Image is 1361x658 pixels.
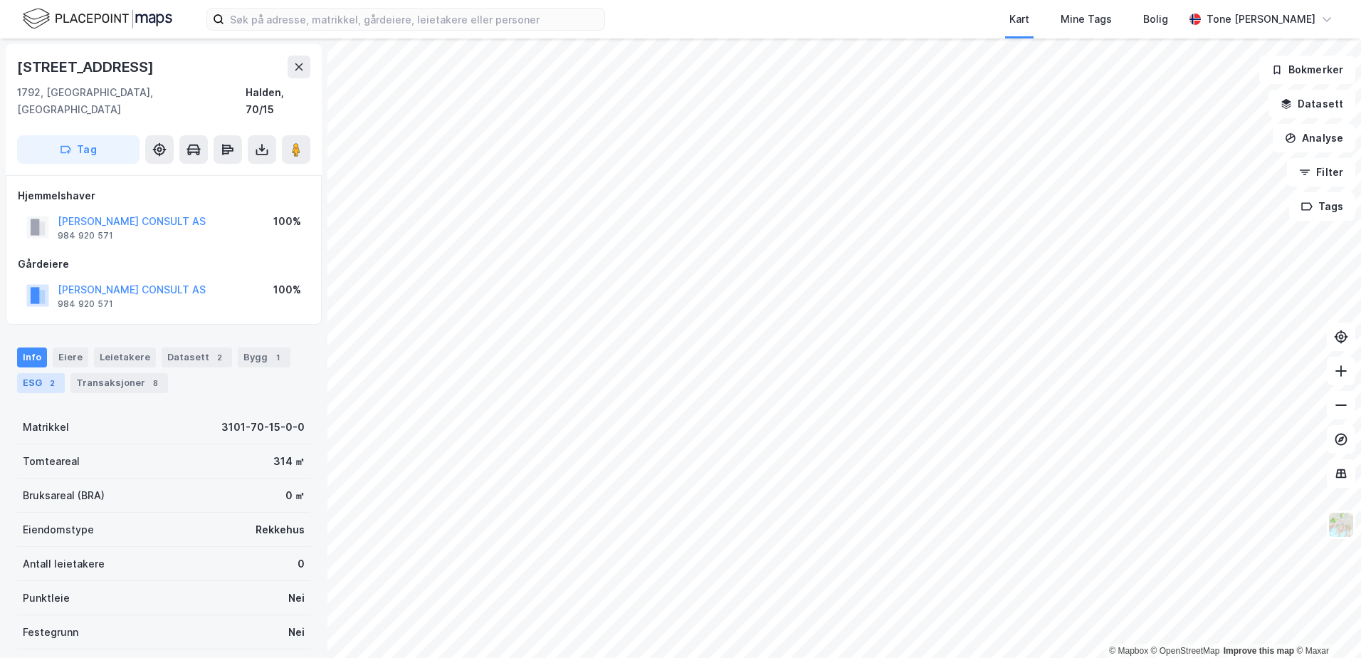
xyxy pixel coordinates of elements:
[270,350,285,365] div: 1
[221,419,305,436] div: 3101-70-15-0-0
[224,9,604,30] input: Søk på adresse, matrikkel, gårdeiere, leietakere eller personer
[1224,646,1294,656] a: Improve this map
[94,348,156,367] div: Leietakere
[1061,11,1112,28] div: Mine Tags
[1268,90,1355,118] button: Datasett
[1289,192,1355,221] button: Tags
[1151,646,1220,656] a: OpenStreetMap
[23,487,105,504] div: Bruksareal (BRA)
[273,453,305,470] div: 314 ㎡
[23,590,70,607] div: Punktleie
[273,213,301,230] div: 100%
[288,590,305,607] div: Nei
[17,135,140,164] button: Tag
[212,350,226,365] div: 2
[1207,11,1315,28] div: Tone [PERSON_NAME]
[18,187,310,204] div: Hjemmelshaver
[45,376,59,390] div: 2
[23,624,78,641] div: Festegrunn
[17,348,47,367] div: Info
[18,256,310,273] div: Gårdeiere
[238,348,290,367] div: Bygg
[53,348,88,367] div: Eiere
[58,298,113,310] div: 984 920 571
[58,230,113,241] div: 984 920 571
[298,555,305,573] div: 0
[23,419,69,436] div: Matrikkel
[1259,56,1355,84] button: Bokmerker
[246,84,310,118] div: Halden, 70/15
[273,281,301,298] div: 100%
[23,6,172,31] img: logo.f888ab2527a4732fd821a326f86c7f29.svg
[162,348,232,367] div: Datasett
[1287,158,1355,187] button: Filter
[288,624,305,641] div: Nei
[23,555,105,573] div: Antall leietakere
[23,453,80,470] div: Tomteareal
[70,373,168,393] div: Transaksjoner
[256,521,305,538] div: Rekkehus
[1290,590,1361,658] iframe: Chat Widget
[1328,511,1355,538] img: Z
[1273,124,1355,152] button: Analyse
[285,487,305,504] div: 0 ㎡
[148,376,162,390] div: 8
[17,84,246,118] div: 1792, [GEOGRAPHIC_DATA], [GEOGRAPHIC_DATA]
[17,373,65,393] div: ESG
[1143,11,1168,28] div: Bolig
[1009,11,1029,28] div: Kart
[17,56,157,78] div: [STREET_ADDRESS]
[23,521,94,538] div: Eiendomstype
[1109,646,1148,656] a: Mapbox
